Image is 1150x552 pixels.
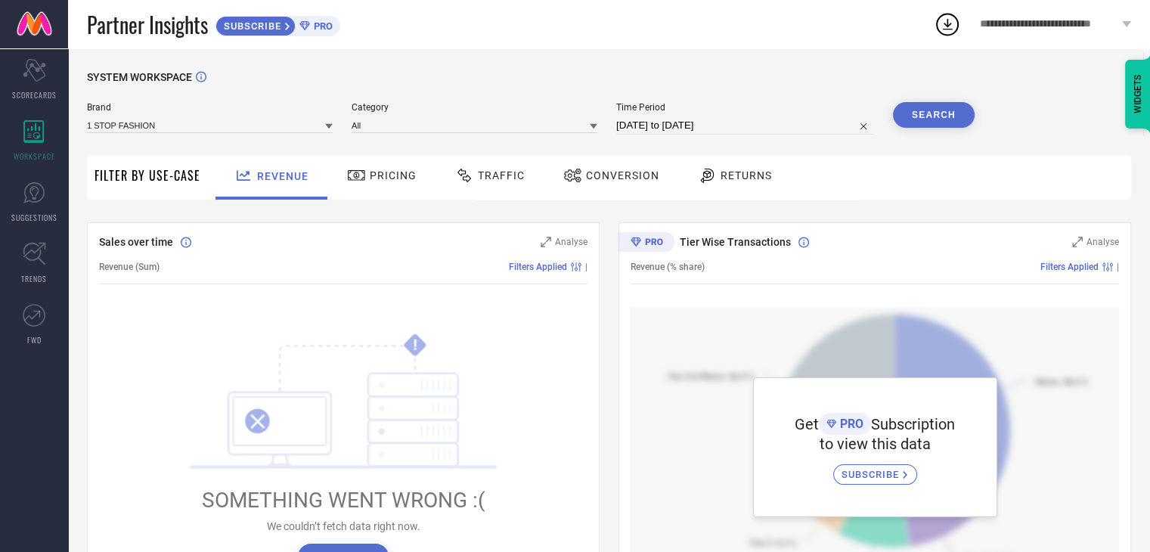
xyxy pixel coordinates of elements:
span: Tier Wise Transactions [680,236,791,248]
span: Analyse [1086,237,1119,247]
img: tab_keywords_by_traffic_grey.svg [150,88,163,100]
span: SUBSCRIBE [216,20,285,32]
span: FWD [27,334,42,346]
span: We couldn’t fetch data right now. [267,520,420,532]
span: Partner Insights [87,9,208,40]
div: Premium [618,232,674,255]
span: Time Period [616,102,874,113]
span: TRENDS [21,273,47,284]
div: Domain Overview [57,89,135,99]
span: | [1117,262,1119,272]
span: SCORECARDS [12,89,57,101]
span: SYSTEM WORKSPACE [87,71,192,83]
span: Subscription [871,415,955,433]
span: PRO [310,20,333,32]
span: Get [795,415,819,433]
span: Category [352,102,597,113]
span: Returns [721,169,772,181]
span: Traffic [478,169,525,181]
span: to view this data [820,435,931,453]
span: | [585,262,587,272]
img: logo_orange.svg [24,24,36,36]
span: SOMETHING WENT WRONG :( [202,488,485,513]
div: Open download list [934,11,961,38]
tspan: ! [414,336,417,354]
svg: Zoom [1072,237,1083,247]
span: WORKSPACE [14,150,55,162]
a: SUBSCRIBEPRO [215,12,340,36]
span: Pricing [370,169,417,181]
span: Conversion [586,169,659,181]
span: Revenue (Sum) [99,262,160,272]
button: Search [893,102,975,128]
a: SUBSCRIBE [833,453,917,485]
div: Keywords by Traffic [167,89,255,99]
span: Filter By Use-Case [95,166,200,185]
span: Filters Applied [1040,262,1099,272]
span: SUBSCRIBE [842,469,903,480]
input: Select time period [616,116,874,135]
div: Domain: [DOMAIN_NAME] [39,39,166,51]
span: PRO [836,417,863,431]
img: website_grey.svg [24,39,36,51]
span: Filters Applied [509,262,567,272]
svg: Zoom [541,237,551,247]
span: Revenue (% share) [631,262,705,272]
span: Brand [87,102,333,113]
img: tab_domain_overview_orange.svg [41,88,53,100]
div: v 4.0.25 [42,24,74,36]
span: SUGGESTIONS [11,212,57,223]
span: Revenue [257,170,308,182]
span: Analyse [555,237,587,247]
span: Sales over time [99,236,173,248]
